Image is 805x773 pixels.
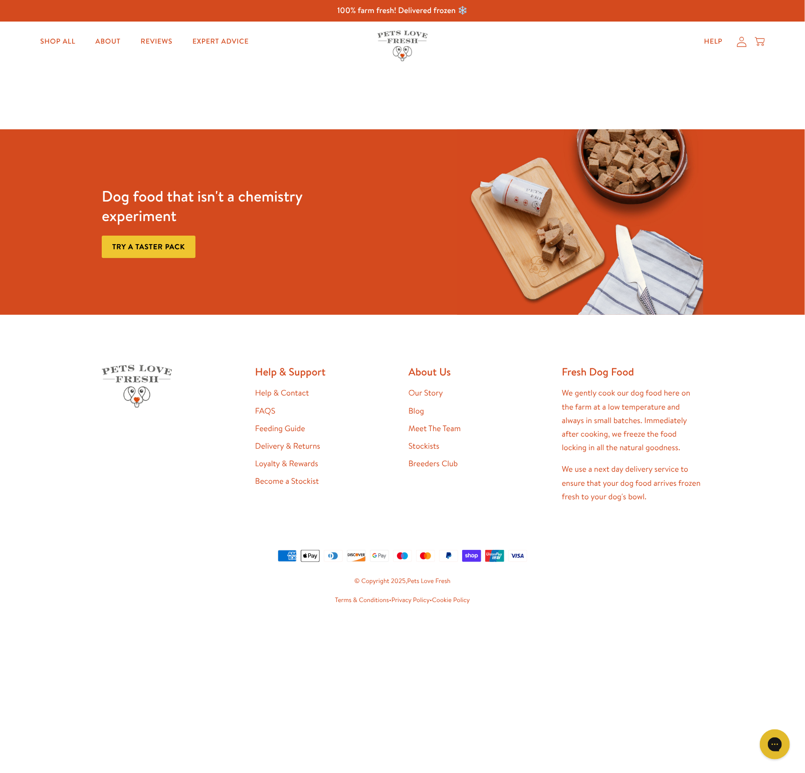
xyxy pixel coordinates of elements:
[696,32,731,52] a: Help
[562,365,703,378] h2: Fresh Dog Food
[255,388,309,399] a: Help & Contact
[255,406,275,417] a: FAQS
[184,32,257,52] a: Expert Advice
[562,463,703,504] p: We use a next day delivery service to ensure that your dog food arrives frozen fresh to your dog'...
[409,388,443,399] a: Our Story
[457,129,703,315] img: Fussy
[391,596,430,605] a: Privacy Policy
[255,423,305,434] a: Feeding Guide
[409,423,461,434] a: Meet The Team
[408,576,451,586] a: Pets Love Fresh
[133,32,180,52] a: Reviews
[377,31,428,61] img: Pets Love Fresh
[255,458,318,469] a: Loyalty & Rewards
[255,441,320,452] a: Delivery & Returns
[102,576,703,587] small: © Copyright 2025,
[432,596,470,605] a: Cookie Policy
[755,726,795,763] iframe: Gorgias live chat messenger
[409,441,440,452] a: Stockists
[87,32,128,52] a: About
[255,365,396,378] h2: Help & Support
[32,32,83,52] a: Shop All
[102,236,195,258] a: Try a taster pack
[102,365,172,408] img: Pets Love Fresh
[409,458,458,469] a: Breeders Club
[562,386,703,455] p: We gently cook our dog food here on the farm at a low temperature and always in small batches. Im...
[255,476,319,487] a: Become a Stockist
[335,596,389,605] a: Terms & Conditions
[102,595,703,606] small: • •
[409,365,550,378] h2: About Us
[102,186,348,226] h3: Dog food that isn't a chemistry experiment
[409,406,424,417] a: Blog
